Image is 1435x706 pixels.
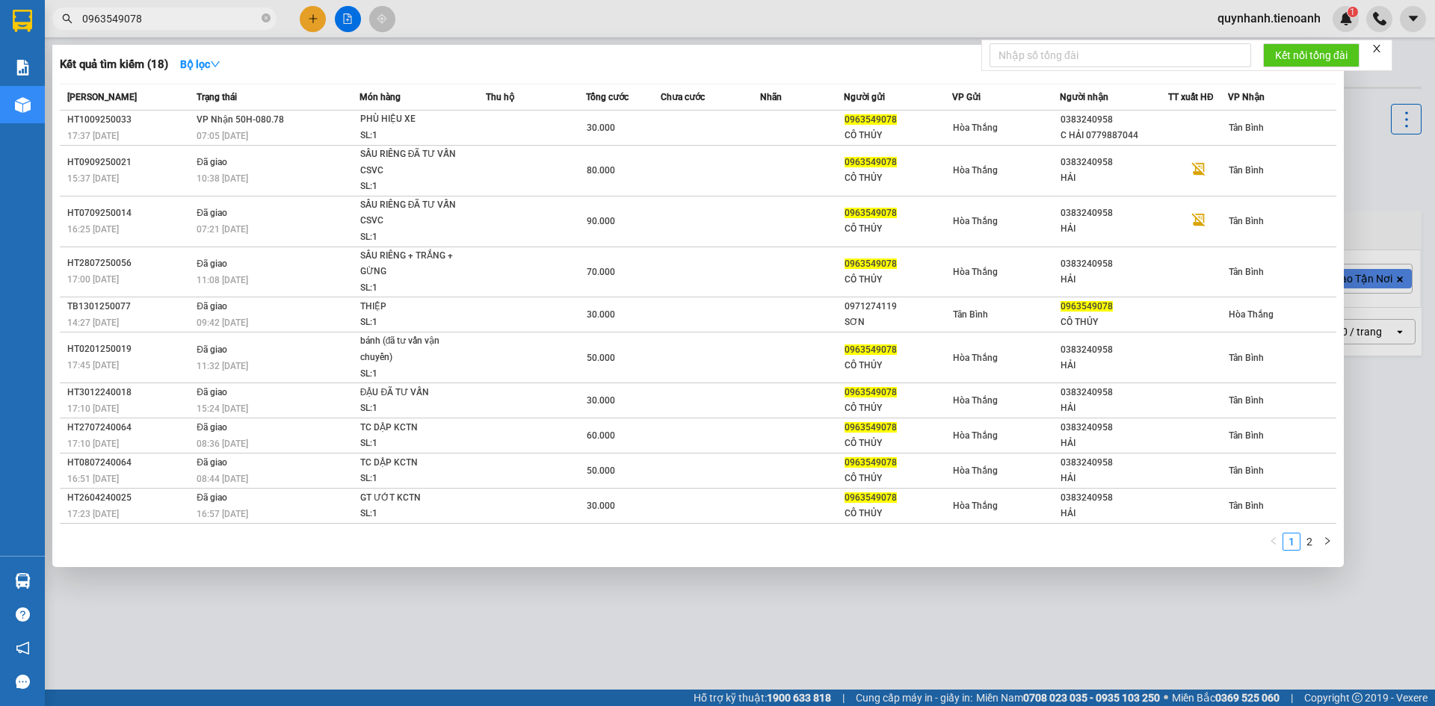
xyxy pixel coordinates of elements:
[197,457,227,468] span: Đã giao
[197,387,227,397] span: Đã giao
[1061,205,1167,221] div: 0383240958
[953,501,998,511] span: Hòa Thắng
[15,97,31,113] img: warehouse-icon
[360,280,472,297] div: SL: 1
[587,353,615,363] span: 50.000
[1229,165,1264,176] span: Tân Bình
[845,358,951,374] div: CÔ THỦY
[360,436,472,452] div: SL: 1
[62,13,72,24] span: search
[1269,536,1278,545] span: left
[360,455,472,471] div: TC DẬP KCTN
[360,366,472,383] div: SL: 1
[1061,385,1167,400] div: 0383240958
[845,492,897,503] span: 0963549078
[486,92,514,102] span: Thu hộ
[360,420,472,436] div: TC DẬP KCTN
[210,59,220,69] span: down
[1061,400,1167,416] div: HẢI
[1061,342,1167,358] div: 0383240958
[67,173,119,184] span: 15:37 [DATE]
[1229,309,1274,320] span: Hòa Thắng
[953,123,998,133] span: Hòa Thắng
[1229,123,1264,133] span: Tân Bình
[1229,501,1264,511] span: Tân Bình
[952,92,981,102] span: VP Gửi
[845,400,951,416] div: CÔ THỦY
[1229,430,1264,441] span: Tân Bình
[67,318,119,328] span: 14:27 [DATE]
[360,248,472,280] div: SẦU RIÊNG + TRẮNG + GỪNG
[360,385,472,401] div: ĐẬU ĐÃ TƯ VẤN
[67,299,192,315] div: TB1301250077
[168,52,232,76] button: Bộ lọcdown
[197,224,248,235] span: 07:21 [DATE]
[587,465,615,476] span: 50.000
[197,474,248,484] span: 08:44 [DATE]
[845,272,951,288] div: CÔ THỦY
[1061,455,1167,471] div: 0383240958
[845,128,951,143] div: CÔ THỦY
[67,439,119,449] span: 17:10 [DATE]
[587,165,615,176] span: 80.000
[1168,92,1214,102] span: TT xuất HĐ
[67,360,119,371] span: 17:45 [DATE]
[67,112,192,128] div: HT1009250033
[1229,395,1264,406] span: Tân Bình
[197,509,248,519] span: 16:57 [DATE]
[67,131,119,141] span: 17:37 [DATE]
[1263,43,1360,67] button: Kết nối tổng đài
[1061,506,1167,521] div: HẢI
[953,395,998,406] span: Hòa Thắng
[67,256,192,271] div: HT2807250056
[60,57,168,72] h3: Kết quả tìm kiếm ( 18 )
[197,403,248,414] span: 15:24 [DATE]
[1371,43,1382,54] span: close
[67,274,119,285] span: 17:00 [DATE]
[15,573,31,589] img: warehouse-icon
[360,400,472,417] div: SL: 1
[953,430,998,441] span: Hòa Thắng
[953,309,988,320] span: Tân Bình
[845,157,897,167] span: 0963549078
[1061,221,1167,237] div: HẢI
[1061,256,1167,272] div: 0383240958
[67,385,192,400] div: HT3012240018
[67,224,119,235] span: 16:25 [DATE]
[197,92,237,102] span: Trạng thái
[845,506,951,521] div: CÔ THỦY
[67,205,192,221] div: HT0709250014
[67,474,119,484] span: 16:51 [DATE]
[16,607,30,622] span: question-circle
[1061,420,1167,436] div: 0383240958
[1060,92,1108,102] span: Người nhận
[953,267,998,277] span: Hòa Thắng
[197,301,227,312] span: Đã giao
[587,123,615,133] span: 30.000
[67,403,119,414] span: 17:10 [DATE]
[1229,353,1264,363] span: Tân Bình
[990,43,1251,67] input: Nhập số tổng đài
[1061,315,1167,330] div: CÔ THỦY
[587,267,615,277] span: 70.000
[67,92,137,102] span: [PERSON_NAME]
[1318,533,1336,551] li: Next Page
[197,173,248,184] span: 10:38 [DATE]
[360,146,472,179] div: SẦU RIÊNG ĐÃ TƯ VẤN CSVC
[586,92,629,102] span: Tổng cước
[1061,272,1167,288] div: HẢI
[360,471,472,487] div: SL: 1
[587,430,615,441] span: 60.000
[197,344,227,355] span: Đã giao
[67,509,119,519] span: 17:23 [DATE]
[845,457,897,468] span: 0963549078
[360,315,472,331] div: SL: 1
[845,258,897,269] span: 0963549078
[197,208,227,218] span: Đã giao
[1323,536,1332,545] span: right
[15,60,31,75] img: solution-icon
[360,299,472,315] div: THIỆP
[13,10,32,32] img: logo-vxr
[845,471,951,486] div: CÔ THỦY
[197,361,248,371] span: 11:32 [DATE]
